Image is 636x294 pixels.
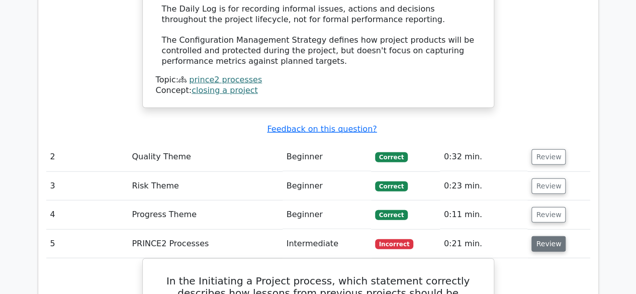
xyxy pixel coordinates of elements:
[156,85,481,96] div: Concept:
[267,124,377,134] a: Feedback on this question?
[189,75,262,84] a: prince2 processes
[531,178,566,194] button: Review
[375,239,414,249] span: Incorrect
[440,201,528,229] td: 0:11 min.
[440,172,528,201] td: 0:23 min.
[283,230,371,258] td: Intermediate
[375,210,408,220] span: Correct
[128,230,282,258] td: PRINCE2 Processes
[46,143,128,171] td: 2
[128,201,282,229] td: Progress Theme
[375,152,408,162] span: Correct
[128,143,282,171] td: Quality Theme
[283,143,371,171] td: Beginner
[46,172,128,201] td: 3
[156,75,481,85] div: Topic:
[440,143,528,171] td: 0:32 min.
[531,236,566,252] button: Review
[128,172,282,201] td: Risk Theme
[375,181,408,191] span: Correct
[283,172,371,201] td: Beginner
[440,230,528,258] td: 0:21 min.
[192,85,258,95] a: closing a project
[531,207,566,223] button: Review
[283,201,371,229] td: Beginner
[531,149,566,165] button: Review
[46,230,128,258] td: 5
[46,201,128,229] td: 4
